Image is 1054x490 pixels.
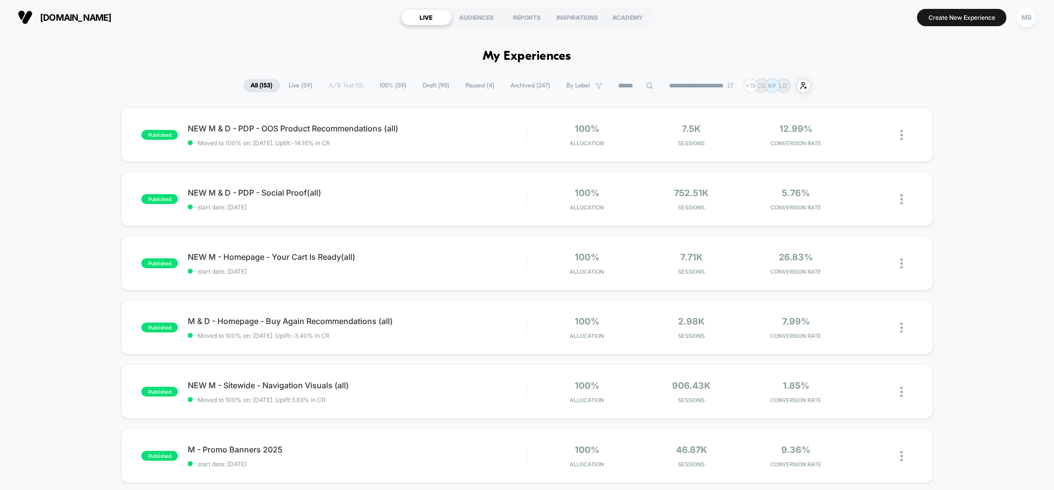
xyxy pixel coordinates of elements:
[141,130,178,140] span: published
[900,451,903,461] img: close
[642,204,742,211] span: Sessions
[141,194,178,204] span: published
[141,387,178,397] span: published
[680,252,703,262] span: 7.71k
[746,461,846,468] span: CONVERSION RATE
[780,123,813,134] span: 12.99%
[782,188,810,198] span: 5.76%
[642,268,742,275] span: Sessions
[141,451,178,461] span: published
[779,252,813,262] span: 26.83%
[746,140,846,147] span: CONVERSION RATE
[188,268,526,275] span: start date: [DATE]
[188,252,526,262] span: NEW M - Homepage - Your Cart Is Ready(all)
[1017,8,1036,27] div: MB
[198,139,330,147] span: Moved to 100% on: [DATE] . Uplift: -14.16% in CR
[188,460,526,468] span: start date: [DATE]
[675,188,709,198] span: 752.51k
[783,380,809,391] span: 1.85%
[198,396,326,404] span: Moved to 100% on: [DATE] . Uplift: 3.63% in CR
[744,79,758,93] div: + 19
[373,79,414,92] span: 100% ( 59 )
[282,79,320,92] span: Live ( 59 )
[504,79,558,92] span: Archived ( 247 )
[1014,7,1039,28] button: MB
[682,123,701,134] span: 7.5k
[642,461,742,468] span: Sessions
[188,204,526,211] span: start date: [DATE]
[575,445,599,455] span: 100%
[40,12,112,23] span: [DOMAIN_NAME]
[727,82,733,88] img: end
[188,123,526,133] span: NEW M & D - PDP - OOS Product Recommendations (all)
[900,130,903,140] img: close
[188,445,526,454] span: M - Promo Banners 2025
[188,380,526,390] span: NEW M - Sitewide - Navigation Visuals (all)
[575,188,599,198] span: 100%
[782,316,810,327] span: 7.99%
[746,397,846,404] span: CONVERSION RATE
[18,10,33,25] img: Visually logo
[900,194,903,204] img: close
[642,397,742,404] span: Sessions
[575,252,599,262] span: 100%
[15,9,115,25] button: [DOMAIN_NAME]
[676,445,707,455] span: 46.87k
[452,9,502,25] div: AUDIENCES
[575,316,599,327] span: 100%
[779,82,787,89] p: LD
[603,9,653,25] div: ACADEMY
[570,332,604,339] span: Allocation
[188,188,526,198] span: NEW M & D - PDP - Social Proof(all)
[483,49,571,64] h1: My Experiences
[746,268,846,275] span: CONVERSION RATE
[746,204,846,211] span: CONVERSION RATE
[768,82,776,89] p: KP
[673,380,711,391] span: 906.43k
[401,9,452,25] div: LIVE
[678,316,705,327] span: 2.98k
[570,268,604,275] span: Allocation
[570,140,604,147] span: Allocation
[900,323,903,333] img: close
[782,445,811,455] span: 9.36%
[244,79,280,92] span: All ( 153 )
[570,461,604,468] span: Allocation
[198,332,330,339] span: Moved to 100% on: [DATE] . Uplift: -3.40% in CR
[141,258,178,268] span: published
[757,82,766,89] p: CG
[502,9,552,25] div: REPORTS
[570,204,604,211] span: Allocation
[746,332,846,339] span: CONVERSION RATE
[575,380,599,391] span: 100%
[642,140,742,147] span: Sessions
[917,9,1007,26] button: Create New Experience
[570,397,604,404] span: Allocation
[575,123,599,134] span: 100%
[900,387,903,397] img: close
[900,258,903,269] img: close
[416,79,457,92] span: Draft ( 90 )
[567,82,590,89] span: By Label
[552,9,603,25] div: INSPIRATIONS
[459,79,502,92] span: Paused ( 4 )
[141,323,178,332] span: published
[188,316,526,326] span: M & D - Homepage - Buy Again Recommendations (all)
[642,332,742,339] span: Sessions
